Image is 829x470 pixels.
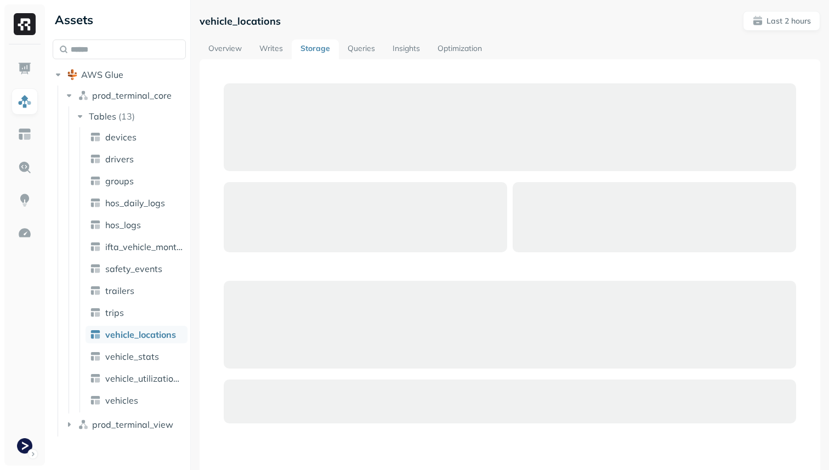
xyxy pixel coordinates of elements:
[118,111,135,122] p: ( 13 )
[90,285,101,296] img: table
[86,326,188,343] a: vehicle_locations
[86,194,188,212] a: hos_daily_logs
[92,90,172,101] span: prod_terminal_core
[18,226,32,240] img: Optimization
[64,87,186,104] button: prod_terminal_core
[105,175,134,186] span: groups
[384,39,429,59] a: Insights
[90,197,101,208] img: table
[200,15,281,27] p: vehicle_locations
[105,241,183,252] span: ifta_vehicle_months
[90,241,101,252] img: table
[292,39,339,59] a: Storage
[105,307,124,318] span: trips
[251,39,292,59] a: Writes
[53,11,186,29] div: Assets
[78,419,89,430] img: namespace
[86,216,188,234] a: hos_logs
[78,90,89,101] img: namespace
[86,348,188,365] a: vehicle_stats
[429,39,491,59] a: Optimization
[105,285,134,296] span: trailers
[105,132,137,143] span: devices
[200,39,251,59] a: Overview
[64,416,186,433] button: prod_terminal_view
[339,39,384,59] a: Queries
[105,263,162,274] span: safety_events
[89,111,116,122] span: Tables
[18,94,32,109] img: Assets
[81,69,123,80] span: AWS Glue
[67,69,78,80] img: root
[18,193,32,207] img: Insights
[105,351,159,362] span: vehicle_stats
[18,160,32,174] img: Query Explorer
[105,197,165,208] span: hos_daily_logs
[18,127,32,141] img: Asset Explorer
[90,351,101,362] img: table
[18,61,32,76] img: Dashboard
[105,395,138,406] span: vehicles
[75,107,187,125] button: Tables(13)
[105,154,134,165] span: drivers
[86,392,188,409] a: vehicles
[86,260,188,278] a: safety_events
[86,304,188,321] a: trips
[90,395,101,406] img: table
[17,438,32,454] img: Terminal
[90,373,101,384] img: table
[743,11,820,31] button: Last 2 hours
[766,16,811,26] p: Last 2 hours
[86,282,188,299] a: trailers
[86,128,188,146] a: devices
[90,175,101,186] img: table
[86,238,188,256] a: ifta_vehicle_months
[90,154,101,165] img: table
[90,263,101,274] img: table
[90,329,101,340] img: table
[53,66,186,83] button: AWS Glue
[86,150,188,168] a: drivers
[90,219,101,230] img: table
[92,419,173,430] span: prod_terminal_view
[86,172,188,190] a: groups
[90,132,101,143] img: table
[105,373,183,384] span: vehicle_utilization_day
[105,219,141,230] span: hos_logs
[90,307,101,318] img: table
[86,370,188,387] a: vehicle_utilization_day
[14,13,36,35] img: Ryft
[105,329,176,340] span: vehicle_locations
